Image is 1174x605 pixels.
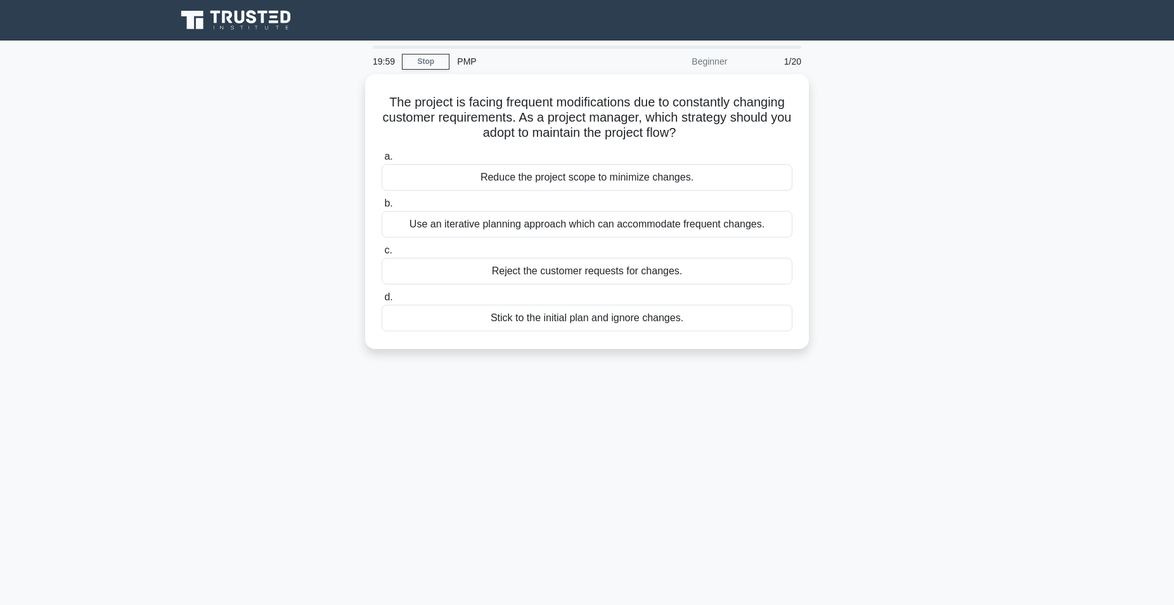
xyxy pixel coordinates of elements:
[384,198,392,208] span: b.
[384,291,392,302] span: d.
[384,245,392,255] span: c.
[402,54,449,70] a: Stop
[365,49,402,74] div: 19:59
[735,49,809,74] div: 1/20
[380,94,794,141] h5: The project is facing frequent modifications due to constantly changing customer requirements. As...
[449,49,624,74] div: PMP
[382,258,792,284] div: Reject the customer requests for changes.
[384,151,392,162] span: a.
[382,164,792,191] div: Reduce the project scope to minimize changes.
[624,49,735,74] div: Beginner
[382,211,792,238] div: Use an iterative planning approach which can accommodate frequent changes.
[382,305,792,331] div: Stick to the initial plan and ignore changes.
